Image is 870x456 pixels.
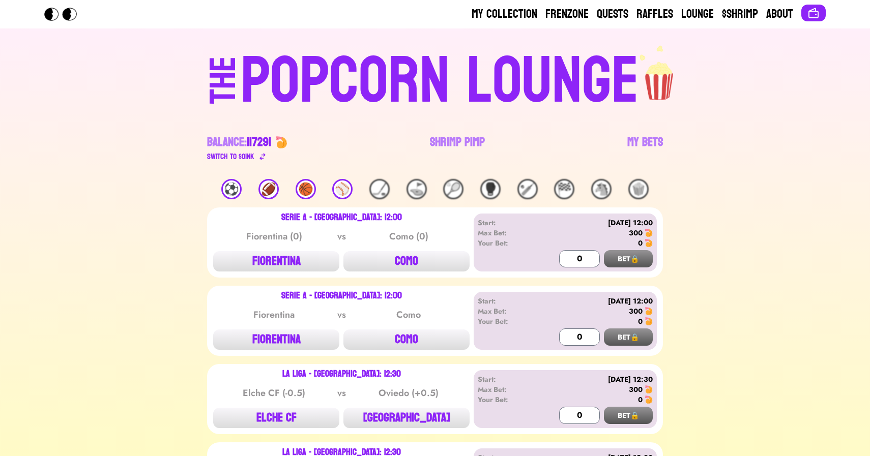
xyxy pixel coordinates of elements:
a: THEPOPCORN LOUNGEpopcorn [122,45,748,114]
div: Your Bet: [478,316,536,326]
div: Como [357,308,460,322]
div: vs [335,229,348,244]
button: [GEOGRAPHIC_DATA] [343,408,470,428]
div: 0 [638,316,643,326]
div: 0 [638,238,643,248]
div: Serie A - [GEOGRAPHIC_DATA]: 12:00 [281,214,402,222]
div: 🏀 [296,179,316,199]
button: ELCHE CF [213,408,339,428]
div: Switch to $ OINK [207,150,254,163]
button: FIORENTINA [213,251,339,271]
div: 🥊 [480,179,501,199]
div: [DATE] 12:00 [536,296,653,306]
a: My Bets [627,134,663,163]
div: vs [335,386,348,400]
a: Lounge [681,6,714,22]
div: Your Bet: [478,394,536,405]
img: Popcorn [44,8,85,21]
div: Max Bet: [478,306,536,316]
button: COMO [343,251,470,271]
a: My Collection [472,6,537,22]
div: 🎾 [443,179,463,199]
a: $Shrimp [722,6,758,22]
span: 117291 [247,131,271,153]
a: About [766,6,793,22]
div: vs [335,308,348,322]
div: ⛳️ [407,179,427,199]
div: Start: [478,374,536,384]
button: FIORENTINA [213,329,339,350]
div: Max Bet: [478,228,536,238]
div: ⚾️ [332,179,353,199]
div: 🏏 [517,179,538,199]
div: Balance: [207,134,271,150]
div: 300 [629,306,643,316]
div: Como (0) [357,229,460,244]
div: Elche CF (-0.5) [223,386,326,400]
button: BET🔒 [604,407,653,424]
button: BET🔒 [604,250,653,267]
img: 🍤 [275,136,287,148]
div: Fiorentina (0) [223,229,326,244]
a: Raffles [636,6,673,22]
a: Shrimp Pimp [430,134,485,163]
div: [DATE] 12:00 [536,218,653,228]
img: 🍤 [645,229,653,237]
img: 🍤 [645,239,653,247]
div: Serie A - [GEOGRAPHIC_DATA]: 12:00 [281,292,402,300]
div: La Liga - [GEOGRAPHIC_DATA]: 12:30 [282,370,401,378]
div: Your Bet: [478,238,536,248]
div: Start: [478,218,536,228]
a: Frenzone [545,6,589,22]
img: Connect wallet [807,7,820,19]
div: 🐴 [591,179,612,199]
div: ⚽️ [221,179,242,199]
div: 🍿 [628,179,649,199]
div: 300 [629,228,643,238]
div: 300 [629,384,643,394]
div: [DATE] 12:30 [536,374,653,384]
div: Oviedo (+0.5) [357,386,460,400]
button: BET🔒 [604,328,653,346]
img: 🍤 [645,317,653,325]
img: popcorn [639,45,681,102]
img: 🍤 [645,396,653,404]
div: THE [205,56,242,124]
div: 🏁 [554,179,574,199]
div: 0 [638,394,643,405]
div: 🏈 [258,179,279,199]
div: 🏒 [369,179,390,199]
button: COMO [343,329,470,350]
img: 🍤 [645,307,653,315]
div: Fiorentina [223,308,326,322]
a: Quests [597,6,628,22]
div: Max Bet: [478,384,536,394]
img: 🍤 [645,385,653,393]
div: POPCORN LOUNGE [241,49,639,114]
div: Start: [478,296,536,306]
